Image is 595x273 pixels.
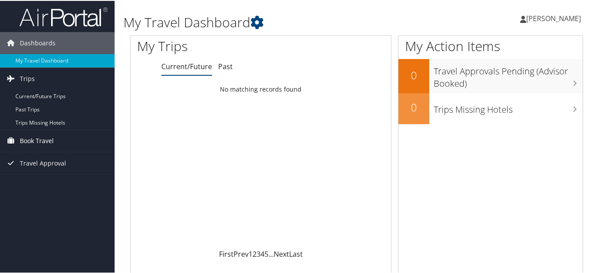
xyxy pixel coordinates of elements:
[260,248,264,258] a: 4
[161,61,212,70] a: Current/Future
[19,6,108,26] img: airportal-logo.png
[264,248,268,258] a: 5
[130,81,391,96] td: No matching records found
[434,60,583,89] h3: Travel Approvals Pending (Advisor Booked)
[257,248,260,258] a: 3
[253,248,257,258] a: 2
[434,98,583,115] h3: Trips Missing Hotels
[219,248,234,258] a: First
[20,67,35,89] span: Trips
[526,13,581,22] span: [PERSON_NAME]
[268,248,274,258] span: …
[520,4,590,31] a: [PERSON_NAME]
[289,248,303,258] a: Last
[20,151,66,173] span: Travel Approval
[234,248,249,258] a: Prev
[123,12,434,31] h1: My Travel Dashboard
[398,58,583,92] a: 0Travel Approvals Pending (Advisor Booked)
[398,99,429,114] h2: 0
[137,36,276,55] h1: My Trips
[20,129,54,151] span: Book Travel
[218,61,233,70] a: Past
[20,31,56,53] span: Dashboards
[398,67,429,82] h2: 0
[398,36,583,55] h1: My Action Items
[249,248,253,258] a: 1
[398,92,583,123] a: 0Trips Missing Hotels
[274,248,289,258] a: Next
